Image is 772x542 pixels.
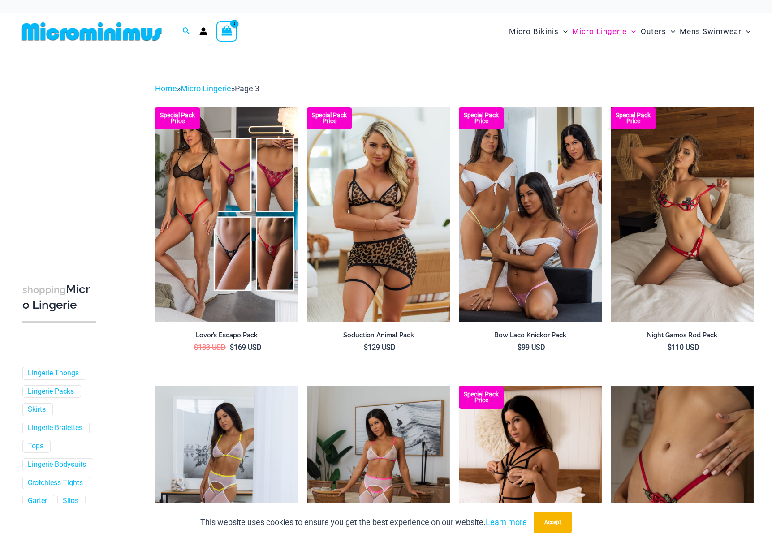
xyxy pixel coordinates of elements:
[155,107,298,321] a: Lovers Escape Pack Zoe Deep Red 689 Micro Thong 04Zoe Deep Red 689 Micro Thong 04
[155,112,200,124] b: Special Pack Price
[155,84,177,93] a: Home
[22,75,103,254] iframe: TrustedSite Certified
[459,391,504,403] b: Special Pack Price
[668,343,699,352] bdi: 110 USD
[28,496,47,506] a: Garter
[28,405,46,414] a: Skirts
[307,331,450,340] h2: Seduction Animal Pack
[18,22,165,42] img: MM SHOP LOGO FLAT
[155,331,298,340] h2: Lover’s Escape Pack
[22,282,96,313] h3: Micro Lingerie
[677,18,753,45] a: Mens SwimwearMenu ToggleMenu Toggle
[611,331,754,343] a: Night Games Red Pack
[181,84,231,93] a: Micro Lingerie
[200,516,527,529] p: This website uses cookies to ensure you get the best experience on our website.
[28,478,83,488] a: Crotchless Tights
[22,284,66,295] span: shopping
[459,331,602,343] a: Bow Lace Knicker Pack
[666,20,675,43] span: Menu Toggle
[668,343,672,352] span: $
[572,20,627,43] span: Micro Lingerie
[611,107,754,321] a: Night Games Red 1133 Bralette 6133 Thong 04 Night Games Red 1133 Bralette 6133 Thong 06Night Game...
[459,107,602,321] a: Bow Lace Knicker Pack Bow Lace Mint Multi 601 Thong 03Bow Lace Mint Multi 601 Thong 03
[680,20,742,43] span: Mens Swimwear
[611,112,656,124] b: Special Pack Price
[507,18,570,45] a: Micro BikinisMenu ToggleMenu Toggle
[459,107,602,321] img: Bow Lace Knicker Pack
[505,17,754,47] nav: Site Navigation
[28,442,43,451] a: Tops
[459,331,602,340] h2: Bow Lace Knicker Pack
[28,423,82,433] a: Lingerie Bralettes
[611,107,754,321] img: Night Games Red 1133 Bralette 6133 Thong 04
[486,517,527,527] a: Learn more
[638,18,677,45] a: OutersMenu ToggleMenu Toggle
[194,343,198,352] span: $
[230,343,262,352] bdi: 169 USD
[627,20,636,43] span: Menu Toggle
[518,343,545,352] bdi: 99 USD
[28,387,74,396] a: Lingerie Packs
[235,84,259,93] span: Page 3
[570,18,638,45] a: Micro LingerieMenu ToggleMenu Toggle
[534,512,572,533] button: Accept
[155,107,298,321] img: Lovers Escape Pack
[28,369,79,378] a: Lingerie Thongs
[230,343,234,352] span: $
[199,27,207,35] a: Account icon link
[742,20,750,43] span: Menu Toggle
[155,84,259,93] span: » »
[307,331,450,343] a: Seduction Animal Pack
[182,26,190,37] a: Search icon link
[28,460,86,469] a: Lingerie Bodysuits
[364,343,368,352] span: $
[216,21,237,42] a: View Shopping Cart, empty
[559,20,568,43] span: Menu Toggle
[611,331,754,340] h2: Night Games Red Pack
[155,331,298,343] a: Lover’s Escape Pack
[509,20,559,43] span: Micro Bikinis
[63,496,78,506] a: Slips
[307,107,450,321] img: Seduction Animal 1034 Bra 6034 Thong 5019 Skirt 02
[518,343,522,352] span: $
[641,20,666,43] span: Outers
[459,112,504,124] b: Special Pack Price
[307,107,450,321] a: Seduction Animal 1034 Bra 6034 Thong 5019 Skirt 02 Seduction Animal 1034 Bra 6034 Thong 5019 Skir...
[307,112,352,124] b: Special Pack Price
[194,343,226,352] bdi: 183 USD
[364,343,396,352] bdi: 129 USD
